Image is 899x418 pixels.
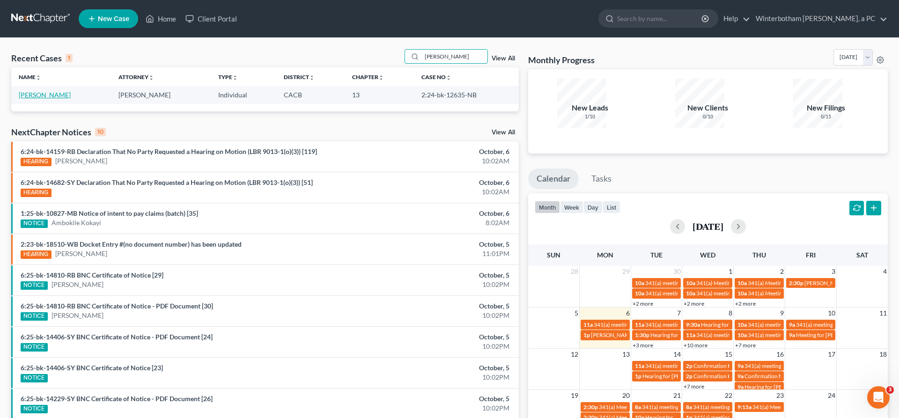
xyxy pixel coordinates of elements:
span: Mon [597,251,613,259]
a: [PERSON_NAME] [55,249,107,258]
a: View All [492,129,515,136]
a: 6:25-bk-14810-RB BNC Certificate of Notice - PDF Document [30] [21,302,213,310]
span: 341(a) meeting for [PERSON_NAME] [594,321,684,328]
div: 0/10 [675,113,741,120]
span: 22 [724,390,733,401]
span: 341(a) meeting for [PERSON_NAME] [PERSON_NAME] and [PERSON_NAME] [693,403,884,411]
span: 341(a) Meeting for [PERSON_NAME] [599,403,690,411]
span: 12 [570,349,579,360]
span: Sun [547,251,560,259]
div: 10:02PM [353,342,509,351]
span: 29 [621,266,631,277]
span: 10a [737,290,747,297]
a: Attorneyunfold_more [118,73,154,81]
span: 341(a) meeting for [PERSON_NAME] [645,290,736,297]
span: 341(a) meeting for [PERSON_NAME] [645,279,736,286]
span: 341(a) Meeting for [PERSON_NAME] and [PERSON_NAME] [748,290,894,297]
div: October, 6 [353,178,509,187]
i: unfold_more [232,75,238,81]
a: Winterbotham [PERSON_NAME], a PC [751,10,887,27]
button: week [560,201,583,213]
span: 9a [737,373,744,380]
span: Wed [700,251,715,259]
span: 341(a) meeting for [PERSON_NAME] [PERSON_NAME] [748,331,883,338]
td: [PERSON_NAME] [111,86,211,103]
a: [PERSON_NAME] [19,91,71,99]
span: 9a [737,383,744,390]
span: 3 [886,386,894,394]
span: 341(a) Meeting for [PERSON_NAME] and [PERSON_NAME] [748,279,894,286]
span: 1:30p [635,331,649,338]
h3: Monthly Progress [528,54,595,66]
span: Confirmation Hearing for Avinash [PERSON_NAME] [693,362,821,369]
i: unfold_more [309,75,315,81]
span: 13 [621,349,631,360]
div: October, 5 [353,240,509,249]
span: 28 [570,266,579,277]
span: 3 [831,266,836,277]
span: 2p [686,373,693,380]
span: 9a [789,321,795,328]
a: Chapterunfold_more [352,73,384,81]
span: 10a [686,290,695,297]
span: 5 [574,308,579,319]
span: 8a [635,403,641,411]
a: Ambokile Kokayi [52,218,101,227]
i: unfold_more [446,75,451,81]
div: 1/10 [557,113,623,120]
span: Confirmation Hearing for Avinash [PERSON_NAME] [693,373,821,380]
span: Hearing for [PERSON_NAME] and [PERSON_NAME] [744,383,873,390]
span: 341(a) meeting for Bravado Partners LLC [696,331,796,338]
div: New Leads [557,103,623,113]
div: Recent Cases [11,52,73,64]
a: Districtunfold_more [284,73,315,81]
a: +2 more [735,300,756,307]
span: 9:30a [686,321,700,328]
div: October, 5 [353,301,509,311]
span: Hearing for [PERSON_NAME] and [PERSON_NAME] [701,321,829,328]
td: 13 [345,86,414,103]
span: 11a [686,331,695,338]
span: 14 [672,349,682,360]
span: 2 [779,266,785,277]
div: NOTICE [21,312,48,321]
a: Case Nounfold_more [421,73,451,81]
span: 9 [779,308,785,319]
a: 6:25-bk-14229-SY BNC Certificate of Notice - PDF Document [26] [21,395,213,403]
span: 341(a) meeting for [PERSON_NAME] [645,362,736,369]
a: +10 more [684,342,707,349]
a: +3 more [633,342,653,349]
span: 10 [827,308,836,319]
div: HEARING [21,158,52,166]
span: 15 [724,349,733,360]
div: NOTICE [21,343,48,352]
div: 10:02PM [353,373,509,382]
div: HEARING [21,250,52,259]
span: 9a [737,362,744,369]
span: 1p [635,373,641,380]
td: 2:24-bk-12635-NB [414,86,518,103]
span: 6 [625,308,631,319]
span: 11a [635,362,644,369]
span: 10a [635,279,644,286]
span: New Case [98,15,129,22]
div: NOTICE [21,374,48,382]
span: 2:30p [789,279,803,286]
button: list [603,201,620,213]
a: 6:24-bk-14159-RB Declaration That No Party Requested a Hearing on Motion (LBR 9013-1(o)(3)) [119] [21,147,317,155]
a: Help [719,10,750,27]
a: 2:23-bk-18510-WB Docket Entry #(no document number) has been updated [21,240,242,248]
input: Search by name... [422,50,487,63]
span: 341(a) meeting for [PERSON_NAME] & [PERSON_NAME] [696,290,836,297]
span: 23 [775,390,785,401]
span: 10a [635,290,644,297]
span: 11 [878,308,888,319]
span: 18 [878,349,888,360]
span: [PERSON_NAME] 341(a) [GEOGRAPHIC_DATA] [591,331,710,338]
span: Thu [752,251,766,259]
a: Nameunfold_more [19,73,41,81]
input: Search by name... [617,10,703,27]
div: 10:02PM [353,403,509,413]
span: 341(a) meeting for [PERSON_NAME] and [PERSON_NAME] [744,362,890,369]
div: 10:02AM [353,187,509,197]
